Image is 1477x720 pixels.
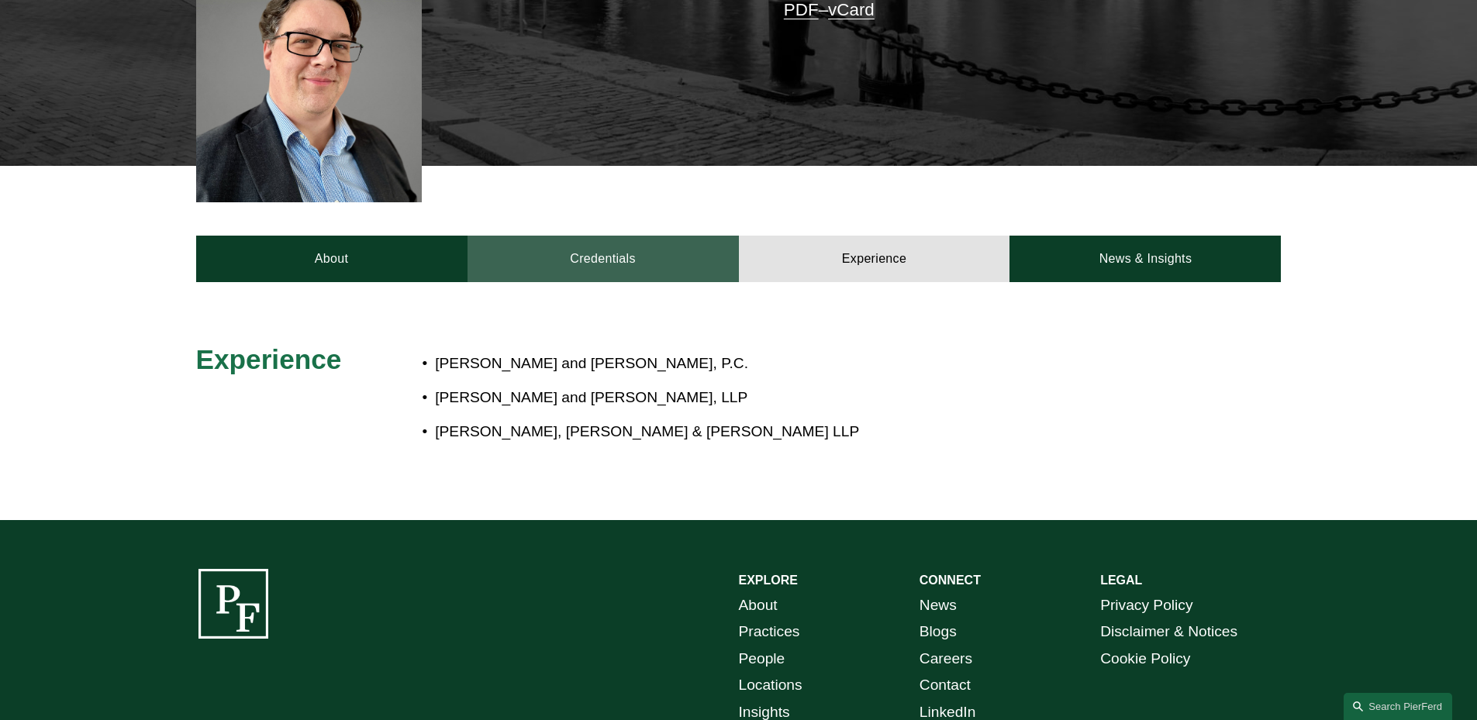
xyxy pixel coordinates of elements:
[739,672,802,699] a: Locations
[739,646,785,673] a: People
[1100,646,1190,673] a: Cookie Policy
[920,592,957,619] a: News
[920,646,972,673] a: Careers
[1100,592,1192,619] a: Privacy Policy
[920,574,981,587] strong: CONNECT
[1100,618,1237,646] a: Disclaimer & Notices
[739,618,800,646] a: Practices
[739,574,798,587] strong: EXPLORE
[196,236,468,282] a: About
[435,384,1145,412] p: [PERSON_NAME] and [PERSON_NAME], LLP
[739,592,778,619] a: About
[1009,236,1281,282] a: News & Insights
[468,236,739,282] a: Credentials
[739,236,1010,282] a: Experience
[920,618,957,646] a: Blogs
[435,419,1145,446] p: [PERSON_NAME], [PERSON_NAME] & [PERSON_NAME] LLP
[920,672,971,699] a: Contact
[435,350,1145,377] p: [PERSON_NAME] and [PERSON_NAME], P.C.
[1100,574,1142,587] strong: LEGAL
[196,344,342,374] span: Experience
[1344,693,1452,720] a: Search this site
